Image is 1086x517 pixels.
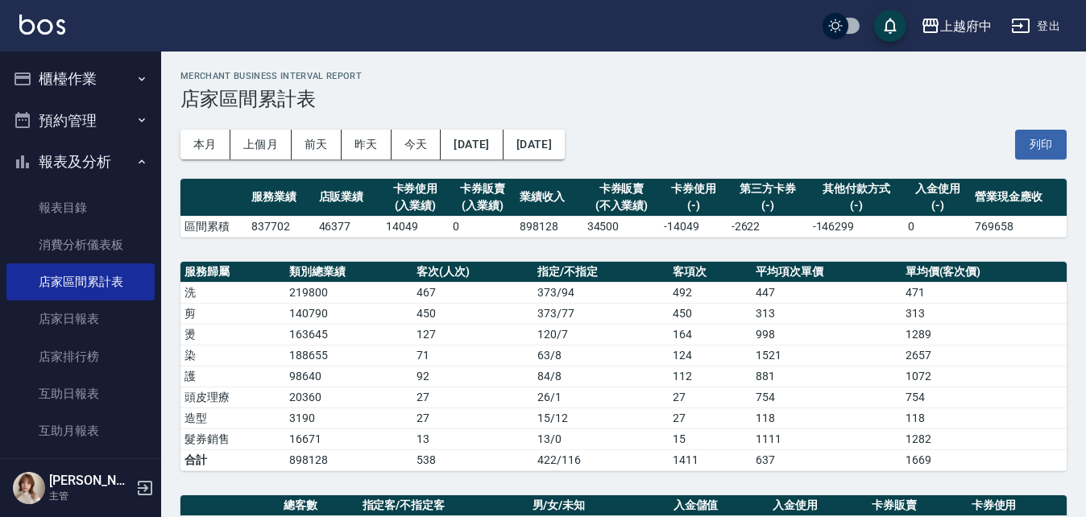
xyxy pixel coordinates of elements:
td: 492 [669,282,752,303]
button: [DATE] [504,130,565,159]
table: a dense table [180,179,1067,238]
td: 84 / 8 [533,366,669,387]
th: 指定/不指定 [533,262,669,283]
td: -146299 [809,216,905,237]
button: 今天 [392,130,441,159]
div: 卡券使用 [664,180,723,197]
td: 剪 [180,303,285,324]
td: 1111 [752,428,902,449]
td: 34500 [583,216,661,237]
td: 98640 [285,366,412,387]
div: 卡券販賣 [453,180,512,197]
td: 769658 [971,216,1067,237]
td: 127 [412,324,533,345]
td: 447 [752,282,902,303]
td: 140790 [285,303,412,324]
button: 昨天 [342,130,392,159]
td: 313 [902,303,1067,324]
h5: [PERSON_NAME] [49,473,131,489]
div: (入業績) [386,197,445,214]
td: 118 [902,407,1067,428]
button: 本月 [180,130,230,159]
td: 112 [669,366,752,387]
td: 881 [752,366,902,387]
td: 髮券銷售 [180,428,285,449]
td: 637 [752,449,902,470]
td: 27 [412,387,533,407]
td: 頭皮理療 [180,387,285,407]
a: 消費分析儀表板 [6,226,155,263]
td: 998 [752,324,902,345]
td: 467 [412,282,533,303]
th: 營業現金應收 [971,179,1067,217]
div: (-) [908,197,967,214]
td: 27 [412,407,533,428]
td: 1289 [902,324,1067,345]
th: 入金儲值 [669,495,769,516]
td: -14049 [660,216,727,237]
td: 26 / 1 [533,387,669,407]
td: 染 [180,345,285,366]
th: 指定客/不指定客 [359,495,528,516]
td: 1669 [902,449,1067,470]
a: 互助排行榜 [6,449,155,486]
a: 互助月報表 [6,412,155,449]
button: 上越府中 [914,10,998,43]
div: (入業績) [453,197,512,214]
div: 入金使用 [908,180,967,197]
th: 業績收入 [516,179,582,217]
button: 櫃檯作業 [6,58,155,100]
div: 卡券販賣 [587,180,657,197]
img: Logo [19,14,65,35]
img: Person [13,472,45,504]
td: 27 [669,407,752,428]
td: 124 [669,345,752,366]
td: 219800 [285,282,412,303]
th: 男/女/未知 [528,495,669,516]
td: 63 / 8 [533,345,669,366]
div: 上越府中 [940,16,992,36]
td: 20360 [285,387,412,407]
th: 卡券使用 [968,495,1067,516]
th: 服務歸屬 [180,262,285,283]
td: 754 [752,387,902,407]
th: 店販業績 [315,179,382,217]
td: 46377 [315,216,382,237]
a: 店家日報表 [6,300,155,337]
td: 1072 [902,366,1067,387]
button: 前天 [292,130,342,159]
th: 平均項次單價 [752,262,902,283]
td: 0 [449,216,516,237]
div: (-) [664,197,723,214]
button: [DATE] [441,130,503,159]
th: 類別總業績 [285,262,412,283]
th: 總客數 [280,495,358,516]
td: 2657 [902,345,1067,366]
div: (不入業績) [587,197,657,214]
div: (-) [732,197,805,214]
button: 報表及分析 [6,141,155,183]
th: 單均價(客次價) [902,262,1067,283]
td: 373 / 94 [533,282,669,303]
td: 3190 [285,407,412,428]
div: (-) [813,197,901,214]
h2: Merchant Business Interval Report [180,71,1067,81]
td: 164 [669,324,752,345]
td: -2622 [727,216,809,237]
table: a dense table [180,262,1067,471]
button: save [874,10,906,42]
td: 合計 [180,449,285,470]
td: 16671 [285,428,412,449]
td: 313 [752,303,902,324]
td: 1282 [902,428,1067,449]
td: 區間累積 [180,216,247,237]
button: 登出 [1005,11,1067,41]
td: 754 [902,387,1067,407]
button: 列印 [1015,130,1067,159]
th: 客項次 [669,262,752,283]
td: 450 [669,303,752,324]
td: 92 [412,366,533,387]
td: 471 [902,282,1067,303]
td: 13 [412,428,533,449]
td: 898128 [516,216,582,237]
